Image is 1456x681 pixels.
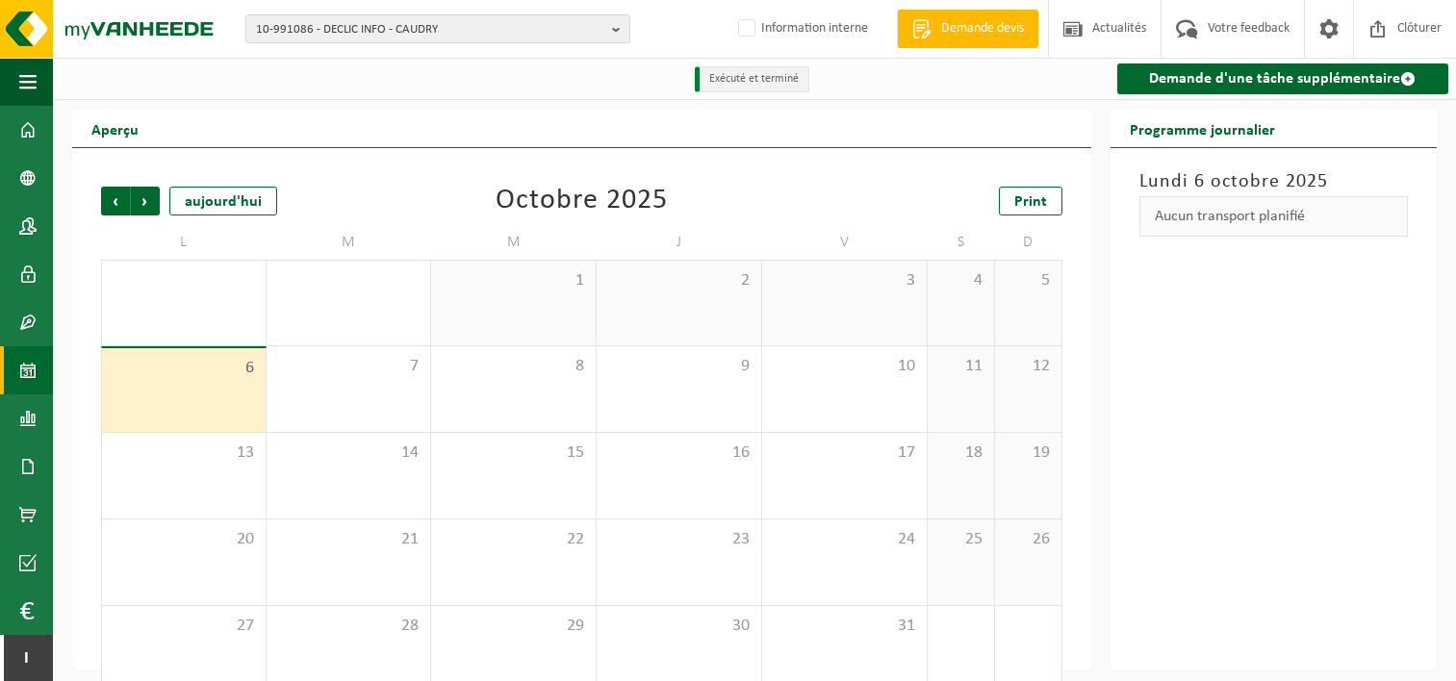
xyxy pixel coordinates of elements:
[606,270,752,291] span: 2
[72,110,158,147] h2: Aperçu
[112,442,256,464] span: 13
[101,225,267,260] td: L
[606,529,752,550] span: 23
[606,616,752,637] span: 30
[695,66,809,92] li: Exécuté et terminé
[431,225,597,260] td: M
[597,225,762,260] td: J
[897,10,1038,48] a: Demande devis
[441,616,586,637] span: 29
[936,19,1029,38] span: Demande devis
[1139,196,1409,237] div: Aucun transport planifié
[1139,167,1409,196] h3: Lundi 6 octobre 2025
[112,529,256,550] span: 20
[772,529,917,550] span: 24
[734,14,868,43] label: Information interne
[937,270,984,291] span: 4
[772,356,917,377] span: 10
[441,442,586,464] span: 15
[1005,356,1052,377] span: 12
[245,14,630,43] button: 10-991086 - DECLIC INFO - CAUDRY
[772,270,917,291] span: 3
[928,225,995,260] td: S
[441,356,586,377] span: 8
[1117,63,1449,94] a: Demande d'une tâche supplémentaire
[112,616,256,637] span: 27
[101,187,130,215] span: Précédent
[131,187,160,215] span: Suivant
[256,15,604,44] span: 10-991086 - DECLIC INFO - CAUDRY
[276,356,421,377] span: 7
[1005,442,1052,464] span: 19
[1005,529,1052,550] span: 26
[606,442,752,464] span: 16
[276,442,421,464] span: 14
[496,187,668,215] div: Octobre 2025
[169,187,277,215] div: aujourd'hui
[762,225,928,260] td: V
[1005,270,1052,291] span: 5
[441,529,586,550] span: 22
[276,616,421,637] span: 28
[772,442,917,464] span: 17
[112,358,256,379] span: 6
[937,529,984,550] span: 25
[1111,110,1294,147] h2: Programme journalier
[276,529,421,550] span: 21
[995,225,1062,260] td: D
[937,442,984,464] span: 18
[937,356,984,377] span: 11
[999,187,1062,215] a: Print
[606,356,752,377] span: 9
[1014,194,1047,210] span: Print
[772,616,917,637] span: 31
[267,225,432,260] td: M
[441,270,586,291] span: 1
